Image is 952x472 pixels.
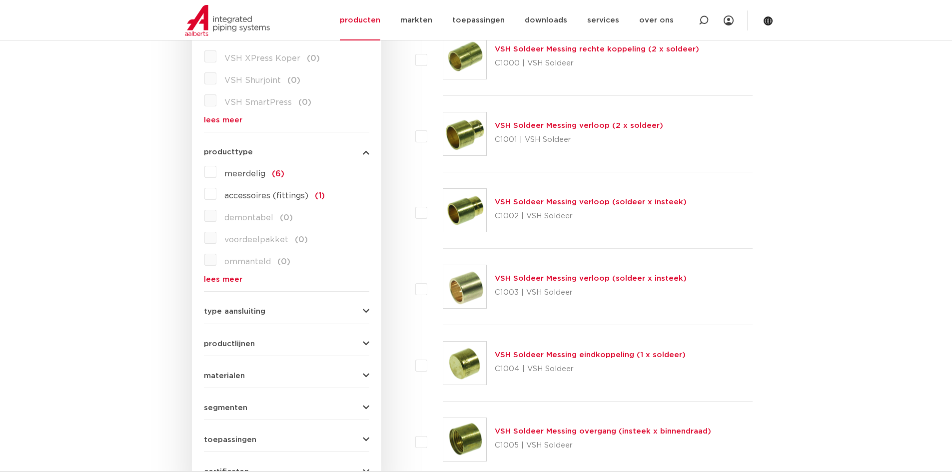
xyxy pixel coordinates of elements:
img: Thumbnail for VSH Soldeer Messing verloop (2 x soldeer) [443,112,486,155]
a: VSH Soldeer Messing rechte koppeling (2 x soldeer) [495,45,699,53]
p: C1003 | VSH Soldeer [495,285,687,301]
a: lees meer [204,116,369,124]
span: type aansluiting [204,308,265,315]
span: accessoires (fittings) [224,192,308,200]
span: (0) [295,236,308,244]
img: Thumbnail for VSH Soldeer Messing verloop (soldeer x insteek) [443,265,486,308]
a: VSH Soldeer Messing verloop (2 x soldeer) [495,122,663,129]
a: VSH Soldeer Messing overgang (insteek x binnendraad) [495,428,711,435]
button: segmenten [204,404,369,412]
span: VSH SmartPress [224,98,292,106]
span: (0) [298,98,311,106]
span: (0) [280,214,293,222]
p: C1004 | VSH Soldeer [495,361,686,377]
span: VSH Shurjoint [224,76,281,84]
p: C1001 | VSH Soldeer [495,132,663,148]
button: producttype [204,148,369,156]
button: productlijnen [204,340,369,348]
button: toepassingen [204,436,369,444]
p: C1000 | VSH Soldeer [495,55,699,71]
span: (0) [277,258,290,266]
span: (1) [315,192,325,200]
button: materialen [204,372,369,380]
a: lees meer [204,276,369,283]
img: Thumbnail for VSH Soldeer Messing overgang (insteek x binnendraad) [443,418,486,461]
img: Thumbnail for VSH Soldeer Messing verloop (soldeer x insteek) [443,189,486,232]
span: producttype [204,148,253,156]
span: (0) [287,76,300,84]
p: C1005 | VSH Soldeer [495,438,711,454]
span: voordeelpakket [224,236,288,244]
span: (0) [307,54,320,62]
img: Thumbnail for VSH Soldeer Messing eindkoppeling (1 x soldeer) [443,342,486,385]
img: Thumbnail for VSH Soldeer Messing rechte koppeling (2 x soldeer) [443,36,486,79]
span: ommanteld [224,258,271,266]
a: VSH Soldeer Messing verloop (soldeer x insteek) [495,275,687,282]
a: VSH Soldeer Messing verloop (soldeer x insteek) [495,198,687,206]
p: C1002 | VSH Soldeer [495,208,687,224]
button: type aansluiting [204,308,369,315]
span: productlijnen [204,340,255,348]
span: VSH XPress Koper [224,54,300,62]
span: segmenten [204,404,247,412]
a: VSH Soldeer Messing eindkoppeling (1 x soldeer) [495,351,686,359]
span: toepassingen [204,436,256,444]
span: materialen [204,372,245,380]
span: demontabel [224,214,273,222]
span: meerdelig [224,170,265,178]
span: (6) [272,170,284,178]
